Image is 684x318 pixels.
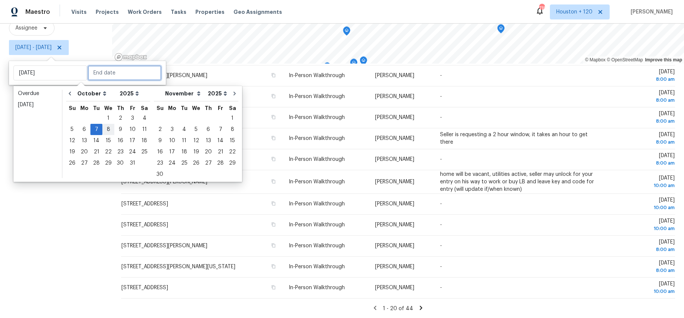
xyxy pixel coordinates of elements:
div: Sun Oct 05 2025 [66,124,78,135]
div: 2 [154,124,166,135]
div: 30 [154,169,166,180]
abbr: Monday [168,106,176,111]
div: 30 [114,158,126,168]
div: 28 [90,158,102,168]
div: 31 [126,158,139,168]
button: Copy Address [270,200,277,207]
div: 17 [126,135,139,146]
div: Tue Oct 28 2025 [90,158,102,169]
div: 8:00 am [606,97,675,104]
button: Copy Address [270,93,277,100]
div: 13 [202,135,214,146]
div: Sun Nov 09 2025 [154,135,166,146]
div: 9 [114,124,126,135]
abbr: Thursday [205,106,212,111]
div: 26 [66,158,78,168]
div: Fri Nov 28 2025 [214,158,226,169]
span: Geo Assignments [233,8,282,16]
div: Mon Nov 24 2025 [166,158,178,169]
div: 10:00 am [606,204,675,211]
div: Sun Oct 19 2025 [66,146,78,158]
div: Sat Oct 04 2025 [139,113,150,124]
span: [PERSON_NAME] [375,222,414,227]
div: 19 [66,147,78,157]
span: [PERSON_NAME] [628,8,673,16]
div: 6 [202,124,214,135]
div: 27 [78,158,90,168]
div: Wed Nov 26 2025 [190,158,202,169]
div: 22 [226,147,238,157]
div: 22 [102,147,114,157]
abbr: Sunday [69,106,76,111]
div: Wed Oct 01 2025 [102,113,114,124]
span: [PERSON_NAME] [375,115,414,120]
button: Copy Address [270,221,277,228]
button: Copy Address [270,135,277,141]
div: 17 [166,147,178,157]
div: Mon Oct 20 2025 [78,146,90,158]
abbr: Tuesday [181,106,188,111]
abbr: Saturday [229,106,236,111]
abbr: Wednesday [192,106,200,111]
span: In-Person Walkthrough [289,264,345,269]
button: Copy Address [270,156,277,162]
div: 25 [178,158,190,168]
abbr: Friday [130,106,135,111]
a: Mapbox [585,57,606,62]
div: Fri Nov 07 2025 [214,124,226,135]
span: Properties [195,8,225,16]
span: Assignee [15,24,37,32]
div: Fri Oct 17 2025 [126,135,139,146]
span: [DATE] [606,90,675,104]
span: [PERSON_NAME] [375,201,414,207]
div: Map marker [360,56,367,68]
div: 8:00 am [606,267,675,274]
div: Thu Oct 23 2025 [114,146,126,158]
span: Seller is requesting a 2 hour window, it takes an hour to get there [440,132,588,145]
span: - [440,115,442,120]
span: [DATE] [606,153,675,167]
div: Wed Oct 08 2025 [102,124,114,135]
div: Tue Nov 25 2025 [178,158,190,169]
span: In-Person Walkthrough [289,243,345,248]
div: 10:00 am [606,288,675,295]
div: Sat Nov 01 2025 [226,113,238,124]
span: [PERSON_NAME] [375,243,414,248]
div: 29 [102,158,114,168]
div: Fri Oct 24 2025 [126,146,139,158]
div: 7 [90,124,102,135]
div: 28 [214,158,226,168]
span: home will be vacant, utilities active, seller may unlock for your entry on his way to work or buy... [440,172,594,192]
span: [DATE] [606,198,675,211]
div: 10:00 am [606,225,675,232]
div: Wed Nov 05 2025 [190,124,202,135]
span: In-Person Walkthrough [289,73,345,78]
div: Tue Oct 07 2025 [90,124,102,135]
div: Mon Oct 13 2025 [78,135,90,146]
span: - [440,222,442,227]
span: [PERSON_NAME] [375,94,414,99]
div: 9 [154,135,166,146]
div: 8:00 am [606,117,675,125]
select: Year [118,88,141,99]
div: Mon Nov 03 2025 [166,124,178,135]
div: Thu Nov 27 2025 [202,158,214,169]
div: Sat Nov 29 2025 [226,158,238,169]
div: 24 [126,147,139,157]
div: Thu Nov 06 2025 [202,124,214,135]
div: Sat Oct 11 2025 [139,124,150,135]
input: Sat, Jan 01 [13,65,87,80]
div: Mon Nov 10 2025 [166,135,178,146]
div: Sat Nov 08 2025 [226,124,238,135]
div: 8 [226,124,238,135]
div: Tue Nov 04 2025 [178,124,190,135]
div: 6 [78,124,90,135]
span: [DATE] [606,239,675,253]
div: Tue Oct 21 2025 [90,146,102,158]
span: Houston + 120 [556,8,592,16]
div: Overdue [18,90,58,97]
div: Thu Nov 13 2025 [202,135,214,146]
span: In-Person Walkthrough [289,136,345,141]
div: Sun Nov 16 2025 [154,146,166,158]
button: Copy Address [270,178,277,185]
